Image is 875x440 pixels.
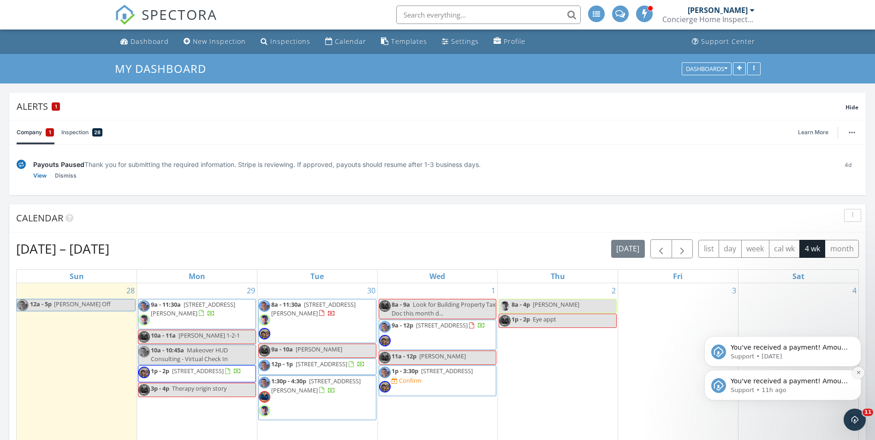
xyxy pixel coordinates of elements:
[16,239,109,258] h2: [DATE] – [DATE]
[379,335,391,346] img: img_20250908_131754236_hdr_4.jpg
[672,239,693,258] button: Next
[671,270,685,283] a: Friday
[259,405,270,416] img: img_6995.jpeg
[428,270,447,283] a: Wednesday
[151,346,228,363] span: Makeover HUD Consulting - Virtual Check In
[40,100,157,217] span: You've received a payment! Amount $1090.12 Fee $30.28 Net $1059.84 Transaction # pi_3SCM8BK7snlDG...
[259,345,270,357] img: 21782.jpeg
[172,384,226,392] span: Therapy origin story
[172,367,224,375] span: [STREET_ADDRESS]
[138,365,256,382] a: 1p - 2p [STREET_ADDRESS]
[162,89,174,101] button: Dismiss notification
[271,300,356,317] a: 8a - 11:30a [STREET_ADDRESS][PERSON_NAME]
[17,120,54,144] a: Company
[769,240,800,258] button: cal wk
[258,299,376,344] a: 8a - 11:30a [STREET_ADDRESS][PERSON_NAME]
[271,360,293,368] span: 12p - 1p
[838,160,858,180] div: 4d
[365,283,377,298] a: Go to September 30, 2025
[549,270,567,283] a: Thursday
[151,346,184,354] span: 10a - 10:45a
[379,381,391,392] img: img_20250908_131754236_hdr_4.jpg
[151,331,176,339] span: 10a - 11a
[392,367,473,375] a: 1p - 3:30p [STREET_ADDRESS]
[688,33,759,50] a: Support Center
[512,315,530,323] span: 1p - 2p
[686,65,727,72] div: Dashboards
[55,103,57,110] span: 1
[193,37,246,46] div: New Inspection
[259,314,270,326] img: img_6995.jpeg
[419,352,466,360] span: [PERSON_NAME]
[271,377,306,385] span: 1:30p - 4:30p
[151,367,169,375] span: 1p - 2p
[438,33,482,50] a: Settings
[379,320,497,350] a: 9a - 12p [STREET_ADDRESS]
[396,6,581,24] input: Search everything...
[151,300,181,309] span: 9a - 11:30a
[259,377,270,388] img: 6b3a64f5517946f8be71470930f78fd9.jpeg
[379,321,391,333] img: 6b3a64f5517946f8be71470930f78fd9.jpeg
[125,283,137,298] a: Go to September 28, 2025
[533,300,579,309] span: [PERSON_NAME]
[650,239,672,258] button: Previous
[499,300,511,312] img: img_6995.jpeg
[138,367,150,378] img: img_20250908_131754236_hdr_4.jpg
[379,352,391,363] img: 21782.jpeg
[321,33,370,50] a: Calendar
[309,270,326,283] a: Tuesday
[399,377,422,384] div: Confirm
[16,212,63,224] span: Calendar
[270,37,310,46] div: Inspections
[259,391,270,403] img: 21782.jpeg
[68,270,86,283] a: Sunday
[259,328,270,339] img: img_20250908_131754236_hdr_4.jpg
[151,384,169,392] span: 3p - 4p
[138,299,256,329] a: 9a - 11:30a [STREET_ADDRESS][PERSON_NAME]
[416,321,468,329] span: [STREET_ADDRESS]
[257,33,314,50] a: Inspections
[151,300,235,317] span: [STREET_ADDRESS][PERSON_NAME]
[849,131,855,133] img: ellipsis-632cfdd7c38ec3a7d453.svg
[115,5,135,25] img: The Best Home Inspection Software - Spectora
[863,409,873,416] span: 11
[296,360,347,368] span: [STREET_ADDRESS]
[798,128,834,137] a: Learn More
[187,270,207,283] a: Monday
[701,37,755,46] div: Support Center
[271,345,293,353] span: 9a - 10a
[271,377,361,394] span: [STREET_ADDRESS][PERSON_NAME]
[799,240,825,258] button: 4 wk
[392,300,410,309] span: 8a - 9a
[259,360,270,371] img: 6b3a64f5517946f8be71470930f78fd9.jpeg
[179,331,240,339] span: [PERSON_NAME] 1-2-1
[391,37,427,46] div: Templates
[142,5,217,24] span: SPECTORA
[741,240,769,258] button: week
[379,365,497,396] a: 1p - 3:30p [STREET_ADDRESS] Confirm
[504,37,525,46] div: Profile
[335,37,366,46] div: Calendar
[115,61,214,76] a: My Dashboard
[259,300,270,312] img: 6b3a64f5517946f8be71470930f78fd9.jpeg
[61,120,102,144] a: Inspection
[271,360,365,368] a: 12p - 1p [STREET_ADDRESS]
[17,160,26,169] img: under-review-2fe708636b114a7f4b8d.svg
[245,283,257,298] a: Go to September 29, 2025
[33,161,84,168] span: Payouts Paused
[490,33,529,50] a: Company Profile
[489,283,497,298] a: Go to October 1, 2025
[379,367,391,378] img: 6b3a64f5517946f8be71470930f78fd9.jpeg
[33,160,830,169] div: Thank you for submitting the required information. Stripe is reviewing. If approved, payouts shou...
[14,59,171,89] div: message notification from Support, 1d ago. You've received a payment! Amount $160.31 Fee $4.71 Ne...
[499,315,511,327] img: 21782.jpeg
[17,299,29,311] img: 6b3a64f5517946f8be71470930f78fd9.jpeg
[40,108,159,117] p: Message from Support, sent 11h ago
[682,62,732,75] button: Dashboards
[688,6,748,15] div: [PERSON_NAME]
[271,300,301,309] span: 8a - 11:30a
[533,315,556,323] span: Eye appt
